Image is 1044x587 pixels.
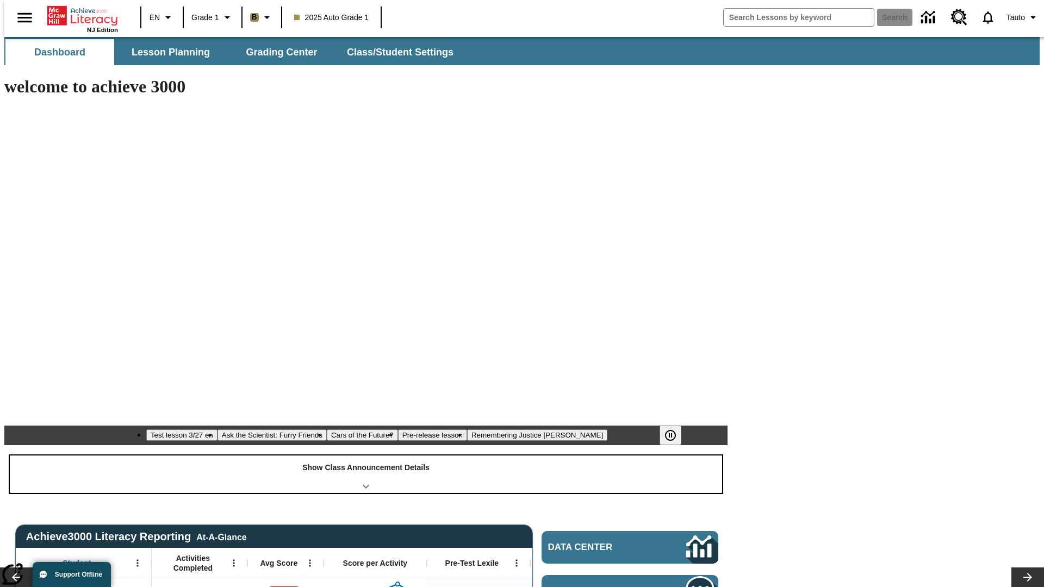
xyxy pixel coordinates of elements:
span: EN [150,12,160,23]
button: Slide 4 Pre-release lesson [398,429,467,441]
span: Data Center [548,542,650,553]
button: Open Menu [226,555,242,571]
button: Support Offline [33,562,111,587]
button: Pause [660,426,681,445]
span: Pre-Test Lexile [445,558,499,568]
button: Boost Class color is light brown. Change class color [246,8,278,27]
span: Grade 1 [191,12,219,23]
h1: welcome to achieve 3000 [4,77,728,97]
button: Language: EN, Select a language [145,8,179,27]
span: Grading Center [246,46,317,59]
button: Dashboard [5,39,114,65]
div: Pause [660,426,692,445]
button: Grading Center [227,39,336,65]
a: Resource Center, Will open in new tab [944,3,974,32]
button: Grade: Grade 1, Select a grade [187,8,238,27]
span: Avg Score [260,558,297,568]
span: NJ Edition [87,27,118,33]
span: 2025 Auto Grade 1 [294,12,369,23]
span: B [252,10,257,24]
span: Tauto [1006,12,1025,23]
span: Student [63,558,91,568]
button: Open Menu [302,555,318,571]
button: Slide 5 Remembering Justice O'Connor [467,429,607,441]
button: Profile/Settings [1002,8,1044,27]
div: Show Class Announcement Details [10,455,722,493]
span: Dashboard [34,46,85,59]
span: Class/Student Settings [347,46,453,59]
input: search field [724,9,874,26]
div: At-A-Glance [196,530,246,542]
span: Support Offline [55,571,102,578]
a: Data Center [915,3,944,33]
button: Slide 1 Test lesson 3/27 en [146,429,217,441]
div: Home [47,4,118,33]
span: Achieve3000 Literacy Reporting [26,530,247,543]
button: Open Menu [129,555,146,571]
button: Slide 3 Cars of the Future? [327,429,398,441]
a: Home [47,5,118,27]
span: Lesson Planning [132,46,210,59]
span: Activities Completed [157,553,229,573]
a: Data Center [542,531,718,564]
button: Lesson Planning [116,39,225,65]
a: Notifications [974,3,1002,32]
div: SubNavbar [4,37,1040,65]
button: Lesson carousel, Next [1011,567,1044,587]
button: Open Menu [508,555,525,571]
p: Show Class Announcement Details [302,462,430,473]
div: SubNavbar [4,39,463,65]
button: Open side menu [9,2,41,34]
span: Score per Activity [343,558,408,568]
button: Slide 2 Ask the Scientist: Furry Friends [217,429,327,441]
button: Class/Student Settings [338,39,462,65]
